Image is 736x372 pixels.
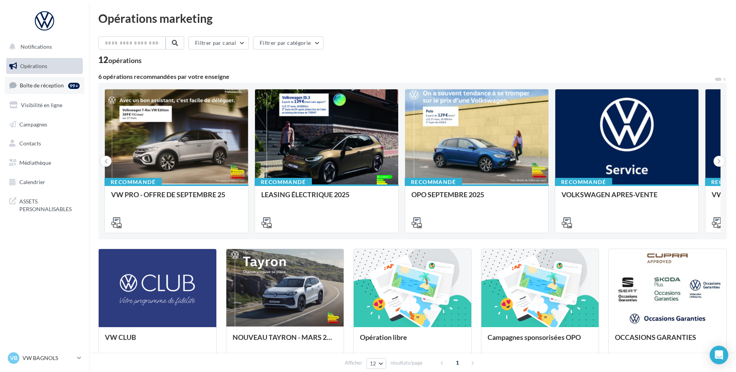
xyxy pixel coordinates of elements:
[108,57,142,64] div: opérations
[233,333,338,349] div: NOUVEAU TAYRON - MARS 2025
[710,346,728,364] div: Open Intercom Messenger
[5,39,81,55] button: Notifications
[5,155,84,171] a: Médiathèque
[370,360,377,367] span: 12
[19,159,51,166] span: Médiathèque
[5,116,84,133] a: Campagnes
[390,359,423,367] span: résultats/page
[111,191,242,206] div: VW PRO - OFFRE DE SEPTEMBRE 25
[5,193,84,216] a: ASSETS PERSONNALISABLES
[6,351,83,365] a: VB VW BAGNOLS
[68,83,80,89] div: 99+
[20,82,64,89] span: Boîte de réception
[19,140,41,147] span: Contacts
[20,63,47,69] span: Opérations
[21,102,62,108] span: Visibilité en ligne
[261,191,392,206] div: LEASING ÉLECTRIQUE 2025
[488,333,593,349] div: Campagnes sponsorisées OPO
[253,36,323,49] button: Filtrer par catégorie
[21,43,52,50] span: Notifications
[98,73,714,80] div: 6 opérations recommandées par votre enseigne
[5,77,84,94] a: Boîte de réception99+
[5,97,84,113] a: Visibilité en ligne
[615,333,720,349] div: OCCASIONS GARANTIES
[411,191,542,206] div: OPO SEPTEMBRE 2025
[188,36,249,49] button: Filtrer par canal
[561,191,692,206] div: VOLKSWAGEN APRES-VENTE
[255,178,312,186] div: Recommandé
[5,135,84,152] a: Contacts
[22,354,74,362] p: VW BAGNOLS
[98,56,142,64] div: 12
[19,196,80,213] span: ASSETS PERSONNALISABLES
[5,58,84,74] a: Opérations
[19,121,47,127] span: Campagnes
[19,179,45,185] span: Calendrier
[98,12,727,24] div: Opérations marketing
[105,333,210,349] div: VW CLUB
[345,359,362,367] span: Afficher
[555,178,612,186] div: Recommandé
[360,333,465,349] div: Opération libre
[405,178,462,186] div: Recommandé
[5,174,84,190] a: Calendrier
[104,178,162,186] div: Recommandé
[366,358,386,369] button: 12
[451,357,464,369] span: 1
[10,354,17,362] span: VB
